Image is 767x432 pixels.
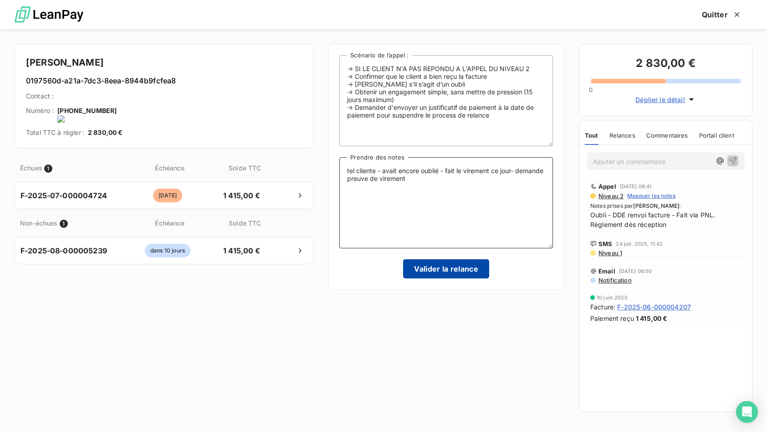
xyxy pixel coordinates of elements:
span: 0 [589,86,593,93]
span: Portail client [699,132,734,139]
span: Solde TTC [221,218,269,228]
h3: 2 830,00 € [590,55,741,73]
span: [PERSON_NAME] [633,202,679,209]
span: Notification [598,277,632,284]
span: Déplier le détail [635,95,685,104]
span: Niveau 2 [598,192,624,200]
h6: 0197560d-a21a-7dc3-8eea-8944b9fcfea8 [26,75,302,86]
span: Échéance [121,218,220,228]
span: Échues [20,163,42,173]
span: 1 [44,165,52,173]
span: 24 juil. 2025, 11:42 [616,241,663,247]
span: 10 juin 2025 [597,295,628,300]
span: Notes prises par : [590,202,741,210]
span: Solde TTC [221,163,269,173]
span: F-2025-08-000005239 [20,245,107,256]
textarea: tel cliente - avait encore oublié - fait le virement ce jour- demande preuve de virement [339,157,553,248]
onoff-telecom-ce-phone-number-wrapper: [PHONE_NUMBER] [57,107,117,114]
span: Masquer les notes [627,192,675,200]
span: Total TTC à régler : [26,128,84,137]
span: F-2025-07-000004724 [20,190,107,201]
span: dans 10 jours [145,244,190,257]
span: Tout [585,132,598,139]
span: 1 415,00 € [636,314,668,323]
span: [DATE] [153,189,183,202]
span: Niveau 1 [598,249,622,257]
span: Facture : [590,302,615,312]
span: F-2025-06-000004207 [617,302,691,312]
span: Numéro : [26,106,54,123]
span: [DATE] 09:41 [620,184,652,189]
img: actions-icon.png [57,115,117,123]
span: Commentaires [646,132,688,139]
span: Contact : [26,92,54,101]
span: 1 415,00 € [218,190,266,201]
span: Appel [598,183,616,190]
span: [DATE] 08:50 [619,268,652,274]
button: Déplier le détail [633,94,699,105]
span: SMS [598,240,612,247]
button: Valider la relance [403,259,489,278]
span: 1 [60,220,68,228]
span: 2 830,00 € [88,128,123,137]
span: 1 415,00 € [218,245,266,256]
span: Email [598,267,615,275]
h4: [PERSON_NAME] [26,55,302,70]
button: Quitter [691,5,752,24]
span: Échéance [121,163,220,173]
span: Paiement reçu [590,314,634,323]
span: Oubli - DDE renvoi facture - Fait via PNL. Règlement dès réception [590,210,741,229]
img: logo LeanPay [15,2,83,27]
span: Non-échues [20,218,58,228]
div: Open Intercom Messenger [736,401,758,423]
span: Relances [609,132,635,139]
textarea: -> SI LE CLIENT N'A PAS REPONDU A L'APPEL DU NIVEAU 2 -> Confirmer que le client a bien reçu la f... [339,55,553,146]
